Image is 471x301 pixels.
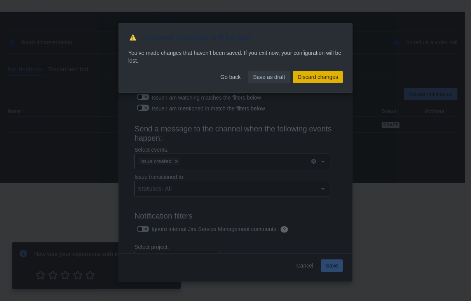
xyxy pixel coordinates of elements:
[293,71,343,83] button: Discard changes
[298,71,338,83] span: Discard changes
[248,71,290,83] button: Save as draft
[141,33,251,43] span: Unsaved changes will be lost
[220,71,241,83] span: Go back
[128,33,138,42] span: warning
[119,48,352,65] div: You’ve made changes that haven’t been saved. If you exit now, your configuration will be lost.
[216,71,245,83] button: Go back
[253,71,285,83] span: Save as draft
